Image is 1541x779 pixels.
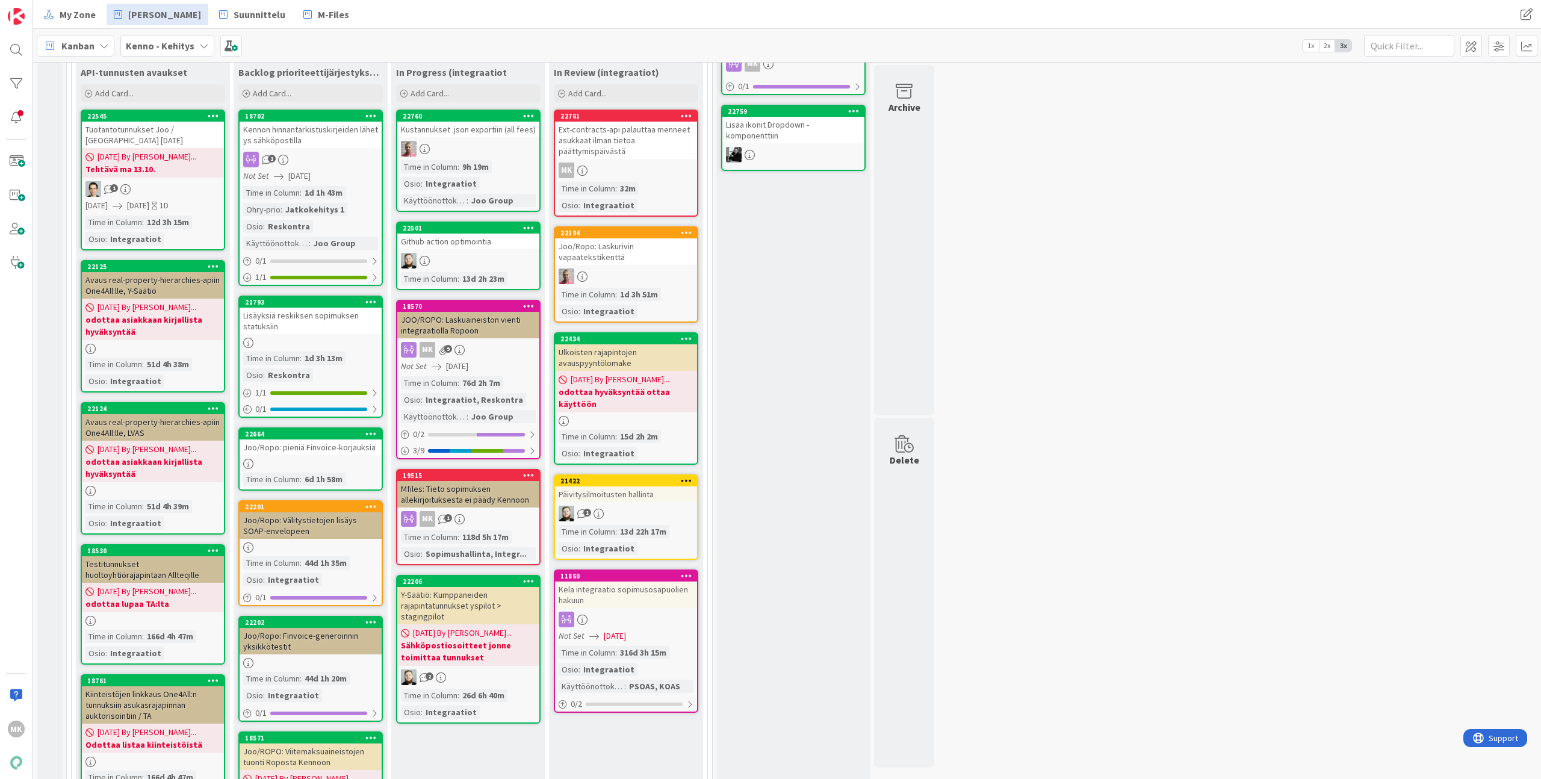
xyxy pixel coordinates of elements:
img: HJ [401,141,417,157]
span: : [421,393,423,406]
span: : [142,630,144,643]
div: Integraatiot [107,232,164,246]
span: : [615,430,617,443]
span: : [615,182,617,195]
span: 1 [268,155,276,163]
div: Mfiles: Tieto sopimuksen allekirjoituksesta ei päädy Kennoon [397,481,539,507]
a: 22206Y-Säätiö: Kumppaneiden rajapintatunnukset yspilot > stagingpilot[DATE] By [PERSON_NAME]...Sä... [396,575,541,724]
span: : [615,525,617,538]
div: 76d 2h 7m [459,376,503,389]
a: 18702Kennon hinnantarkistuskirjeiden lähetys sähköpostillaNot Set[DATE]Time in Column:1d 1h 43mOh... [238,110,383,286]
img: HJ [559,268,574,284]
a: 22194Joo/Ropo: Laskurivin vapaatekstikenttäHJTime in Column:1d 3h 51mOsio:Integraatiot [554,226,698,323]
div: 18570 [403,302,539,311]
div: Osio [559,447,578,460]
div: Lisää ikonit Dropdown -komponenttiin [722,117,864,143]
div: 21422 [555,476,697,486]
div: 22201 [240,501,382,512]
span: : [578,542,580,555]
div: 3/9 [397,443,539,458]
div: 51d 4h 39m [144,500,192,513]
div: 22201Joo/Ropo: Välitystietojen lisäys SOAP-envelopeen [240,501,382,539]
div: 22664 [245,430,382,438]
b: Kenno - Kehitys [126,40,194,52]
div: Time in Column [243,473,300,486]
span: [DATE] [604,630,626,642]
span: : [300,556,302,570]
div: Reskontra [265,368,313,382]
div: Osio [401,547,421,560]
img: SH [401,253,417,268]
div: Integraatiot [580,305,637,318]
span: : [300,186,302,199]
div: Integraatiot [580,663,637,676]
span: : [457,376,459,389]
img: KM [726,147,742,163]
span: 1 [583,509,591,517]
div: SH [555,506,697,521]
div: 22206 [403,577,539,586]
span: [DATE] [446,360,468,373]
a: 21422Päivitysilmoitusten hallintaSHTime in Column:13d 22h 17mOsio:Integraatiot [554,474,698,560]
i: Not Set [243,170,269,181]
div: MK [555,163,697,178]
a: 22434Ulkoisten rajapintojen avauspyyntölomake[DATE] By [PERSON_NAME]...odottaa hyväksyntää ottaa ... [554,332,698,465]
span: : [467,410,468,423]
div: Time in Column [85,358,142,371]
div: Osio [559,199,578,212]
div: Time in Column [243,186,300,199]
div: Joo/Ropo: Finvoice-generoinnin yksikkötestit [240,628,382,654]
div: Käyttöönottokriittisyys [401,410,467,423]
span: 0 / 2 [413,428,424,441]
div: Päivitysilmoitusten hallinta [555,486,697,502]
span: : [142,216,144,229]
a: 18530Testitunnukset huoltoyhtiörajapintaan Allteqille[DATE] By [PERSON_NAME]...odottaa lupaa TA:l... [81,544,225,665]
div: 44d 1h 20m [302,672,350,685]
div: Integraatiot [423,177,480,190]
span: : [309,237,311,250]
a: Suunnittelu [212,4,293,25]
div: 22501Github action optimointia [397,223,539,249]
div: 18761 [82,675,224,686]
div: 18570 [397,301,539,312]
div: Time in Column [559,288,615,301]
span: : [624,680,626,693]
span: : [105,374,107,388]
div: 22434 [560,335,697,343]
div: SH [397,253,539,268]
span: 1 [110,184,118,192]
span: : [421,177,423,190]
div: Time in Column [85,500,142,513]
div: Integraatiot [107,374,164,388]
a: [PERSON_NAME] [107,4,208,25]
div: Integraatiot, Reskontra [423,393,526,406]
div: 19515Mfiles: Tieto sopimuksen allekirjoituksesta ei päädy Kennoon [397,470,539,507]
img: TT [85,181,101,197]
div: 22545 [87,112,224,120]
div: 22760 [397,111,539,122]
div: 21422 [560,477,697,485]
span: Add Card... [411,88,449,99]
b: odottaa hyväksyntää ottaa käyttöön [559,386,693,410]
span: : [578,305,580,318]
span: : [105,517,107,530]
div: 21793 [240,297,382,308]
div: 11860 [560,572,697,580]
div: 22501 [403,224,539,232]
div: 22759Lisää ikonit Dropdown -komponenttiin [722,106,864,143]
div: 18761Kiinteistöjen linkkaus One4All:n tunnuksiin asukasrajapinnan auktorisointiin / TA [82,675,224,724]
div: MK [420,342,435,358]
div: 1/1 [240,270,382,285]
a: 11860Kela integraatio sopimusosapuolien hakuunNot Set[DATE]Time in Column:316d 3h 15mOsio:Integra... [554,570,698,713]
div: Time in Column [243,556,300,570]
div: 0/1 [722,79,864,94]
div: 32m [617,182,639,195]
div: Time in Column [559,182,615,195]
div: Avaus real-property-hierarchies-apiin One4All:lle, Y-Säätiö [82,272,224,299]
a: 18570JOO/ROPO: Laskuaineiston vienti integraatiolla RopoonMKNot Set[DATE]Time in Column:76d 2h 7m... [396,300,541,459]
div: 18761 [87,677,224,685]
div: Y-Säätiö: Kumppaneiden rajapintatunnukset yspilot > stagingpilot [397,587,539,624]
div: 18530 [87,547,224,555]
span: : [263,220,265,233]
div: Joo Group [468,410,516,423]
